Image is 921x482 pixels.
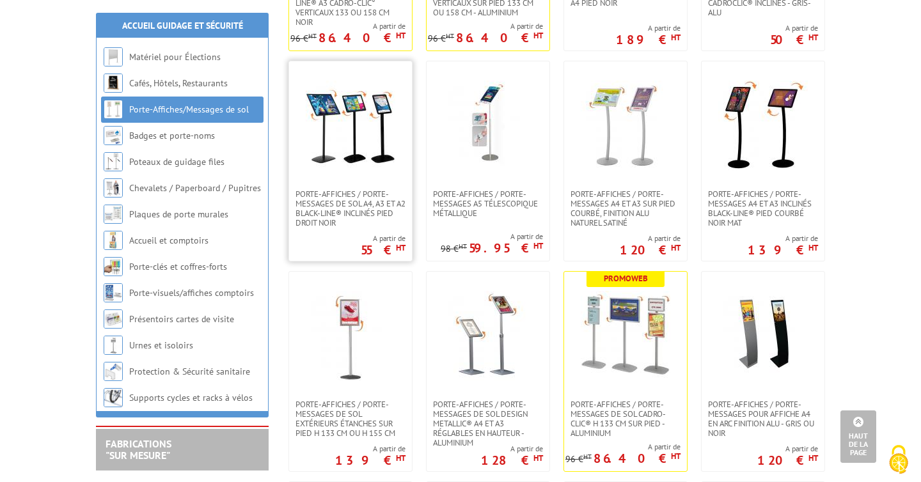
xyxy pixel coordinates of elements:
a: Matériel pour Élections [129,51,221,63]
a: Supports cycles et racks à vélos [129,392,253,403]
a: Porte-affiches / Porte-messages de sol Cadro-Clic® H 133 cm sur pied - Aluminium [564,400,687,438]
a: Porte-affiches / Porte-messages A4 et A3 sur pied courbé, finition alu naturel satiné [564,189,687,228]
p: 189 € [616,36,681,43]
img: Accueil et comptoirs [104,231,123,250]
a: Plaques de porte murales [129,208,228,220]
span: A partir de [748,233,818,244]
img: Porte-affiches / Porte-messages de sol A4, A3 et A2 Black-Line® inclinés Pied Droit Noir [306,81,395,170]
img: Porte-affiches / Porte-messages A4 et A3 sur pied courbé, finition alu naturel satiné [581,81,670,170]
a: FABRICATIONS"Sur Mesure" [106,437,171,462]
p: 120 € [757,456,818,464]
p: 139 € [335,456,405,464]
p: 98 € [441,244,467,254]
sup: HT [671,32,681,43]
p: 120 € [620,246,681,254]
img: Porte-affiches / Porte-messages de sol Design Metallic® A4 et A3 réglables en hauteur - Aluminium [443,291,533,380]
img: Cookies (modal window) [883,444,915,476]
span: A partir de [361,233,405,244]
img: Porte-affiches / Porte-messages de sol Cadro-Clic® H 133 cm sur pied - Aluminium [581,291,670,380]
span: A partir de [620,233,681,244]
span: A partir de [290,21,405,31]
p: 86.40 € [456,34,543,42]
img: Chevalets / Paperboard / Pupitres [104,178,123,198]
sup: HT [808,453,818,463]
sup: HT [533,30,543,41]
span: A partir de [481,444,543,454]
a: Accueil et comptoirs [129,235,209,246]
sup: HT [396,30,405,41]
button: Cookies (modal window) [876,439,921,482]
p: 96 € [290,34,317,43]
span: Porte-affiches / Porte-messages de sol A4, A3 et A2 Black-Line® inclinés Pied Droit Noir [295,189,405,228]
img: Porte-affiches / Porte-messages pour affiche A4 en Arc finition alu - Gris ou Noir [718,291,808,380]
span: A partir de [757,444,818,454]
a: Cafés, Hôtels, Restaurants [129,77,228,89]
a: Porte-clés et coffres-forts [129,261,227,272]
img: Porte-affiches / Porte-messages A5 télescopique métallique [443,81,533,170]
a: Porte-affiches / Porte-messages A4 et A3 inclinés Black-Line® pied courbé noir mat [702,189,824,228]
p: 86.40 € [319,34,405,42]
span: Porte-affiches / Porte-messages de sol Cadro-Clic® H 133 cm sur pied - Aluminium [571,400,681,438]
span: Porte-affiches / Porte-messages A4 et A3 sur pied courbé, finition alu naturel satiné [571,189,681,228]
a: Poteaux de guidage files [129,156,224,167]
img: Plaques de porte murales [104,205,123,224]
span: A partir de [428,21,543,31]
p: 59.95 € [469,244,543,252]
span: Porte-affiches / Porte-messages de sol extérieurs étanches sur pied h 133 cm ou h 155 cm [295,400,405,438]
p: 50 € [770,36,818,43]
img: Urnes et isoloirs [104,336,123,355]
span: A partir de [335,444,405,454]
img: Porte-clés et coffres-forts [104,257,123,276]
span: A partir de [770,23,818,33]
a: Porte-affiches / Porte-messages pour affiche A4 en Arc finition alu - Gris ou Noir [702,400,824,438]
a: Urnes et isoloirs [129,339,193,351]
img: Badges et porte-noms [104,126,123,145]
a: Accueil Guidage et Sécurité [122,20,243,31]
p: 128 € [481,456,543,464]
p: 55 € [361,246,405,254]
span: Porte-affiches / Porte-messages A5 télescopique métallique [433,189,543,218]
img: Porte-affiches / Porte-messages de sol extérieurs étanches sur pied h 133 cm ou h 155 cm [306,291,395,380]
img: Porte-visuels/affiches comptoirs [104,283,123,302]
sup: HT [446,31,454,40]
span: A partir de [565,442,681,452]
img: Matériel pour Élections [104,47,123,66]
span: Porte-affiches / Porte-messages A4 et A3 inclinés Black-Line® pied courbé noir mat [708,189,818,228]
sup: HT [583,452,592,461]
a: Porte-visuels/affiches comptoirs [129,287,254,299]
img: Cafés, Hôtels, Restaurants [104,74,123,93]
a: Porte-affiches / Porte-messages de sol extérieurs étanches sur pied h 133 cm ou h 155 cm [289,400,412,438]
a: Porte-affiches / Porte-messages de sol A4, A3 et A2 Black-Line® inclinés Pied Droit Noir [289,189,412,228]
a: Chevalets / Paperboard / Pupitres [129,182,261,194]
sup: HT [533,240,543,251]
p: 139 € [748,246,818,254]
sup: HT [533,453,543,463]
p: 86.40 € [594,455,681,462]
a: Présentoirs cartes de visite [129,313,234,325]
b: Promoweb [604,273,648,284]
sup: HT [459,242,467,251]
sup: HT [808,32,818,43]
span: Porte-affiches / Porte-messages de sol Design Metallic® A4 et A3 réglables en hauteur - Aluminium [433,400,543,447]
span: Porte-affiches / Porte-messages pour affiche A4 en Arc finition alu - Gris ou Noir [708,400,818,438]
img: Protection & Sécurité sanitaire [104,362,123,381]
a: Badges et porte-noms [129,130,215,141]
a: Porte-Affiches/Messages de sol [129,104,249,115]
a: Porte-affiches / Porte-messages A5 télescopique métallique [427,189,549,218]
span: A partir de [441,231,543,242]
img: Porte-affiches / Porte-messages A4 et A3 inclinés Black-Line® pied courbé noir mat [718,81,808,170]
img: Présentoirs cartes de visite [104,309,123,329]
img: Poteaux de guidage files [104,152,123,171]
sup: HT [396,453,405,463]
p: 96 € [428,34,454,43]
span: A partir de [616,23,681,33]
sup: HT [671,242,681,253]
sup: HT [396,242,405,253]
p: 96 € [565,455,592,464]
sup: HT [308,31,317,40]
a: Porte-affiches / Porte-messages de sol Design Metallic® A4 et A3 réglables en hauteur - Aluminium [427,400,549,447]
img: Porte-Affiches/Messages de sol [104,100,123,119]
img: Supports cycles et racks à vélos [104,388,123,407]
sup: HT [808,242,818,253]
a: Haut de la page [840,410,876,463]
